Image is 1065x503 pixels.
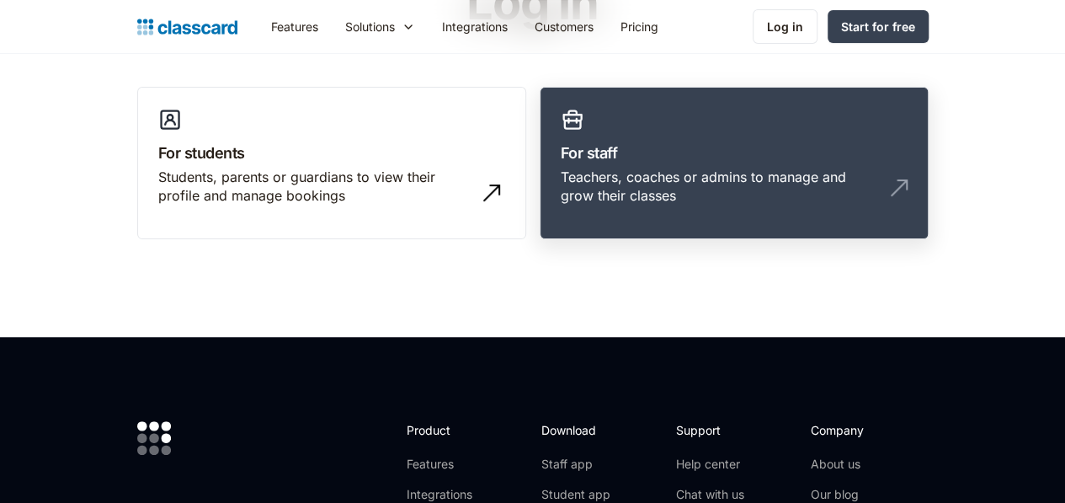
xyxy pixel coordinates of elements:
h2: Support [676,421,744,439]
a: Our blog [811,486,923,503]
div: Solutions [332,8,429,45]
h3: For staff [561,142,908,164]
a: Features [407,456,497,473]
a: Integrations [429,8,521,45]
h3: For students [158,142,505,164]
a: Student app [541,486,610,503]
h2: Download [541,421,610,439]
a: Staff app [541,456,610,473]
a: About us [811,456,923,473]
div: Solutions [345,18,395,35]
a: Log in [753,9,817,44]
a: Features [258,8,332,45]
h2: Company [811,421,923,439]
div: Students, parents or guardians to view their profile and manage bookings [158,168,471,206]
div: Start for free [841,18,915,35]
div: Teachers, coaches or admins to manage and grow their classes [561,168,874,206]
a: Help center [676,456,744,473]
a: Customers [521,8,607,45]
a: Logo [137,15,237,39]
h2: Product [407,421,497,439]
a: For studentsStudents, parents or guardians to view their profile and manage bookings [137,87,526,240]
a: Integrations [407,486,497,503]
a: For staffTeachers, coaches or admins to manage and grow their classes [540,87,929,240]
a: Start for free [828,10,929,43]
div: Log in [767,18,803,35]
a: Chat with us [676,486,744,503]
a: Pricing [607,8,672,45]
